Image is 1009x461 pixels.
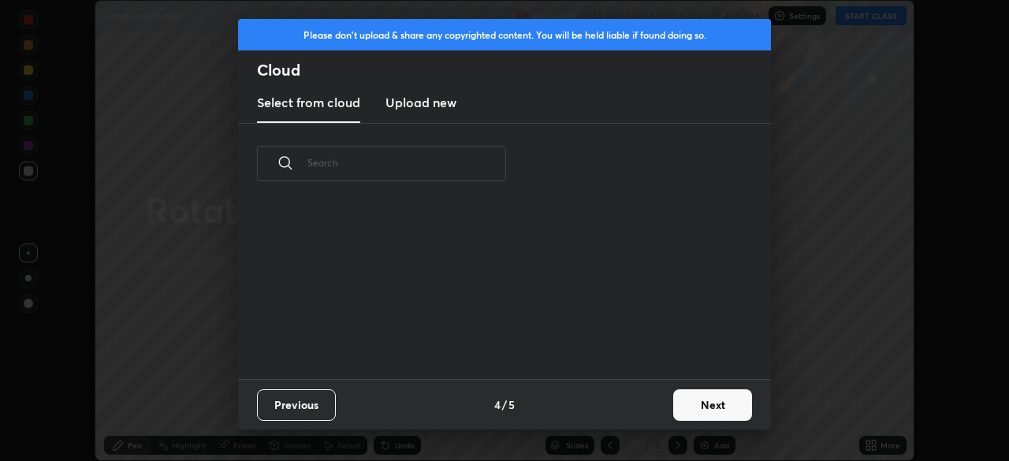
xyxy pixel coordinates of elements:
button: Previous [257,389,336,421]
div: Please don't upload & share any copyrighted content. You will be held liable if found doing so. [238,19,771,50]
h3: Select from cloud [257,93,360,112]
div: grid [238,199,752,379]
input: Search [307,129,506,196]
button: Next [673,389,752,421]
h4: 4 [494,396,501,413]
h3: Upload new [385,93,456,112]
h4: 5 [508,396,515,413]
h4: / [502,396,507,413]
h2: Cloud [257,60,771,80]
